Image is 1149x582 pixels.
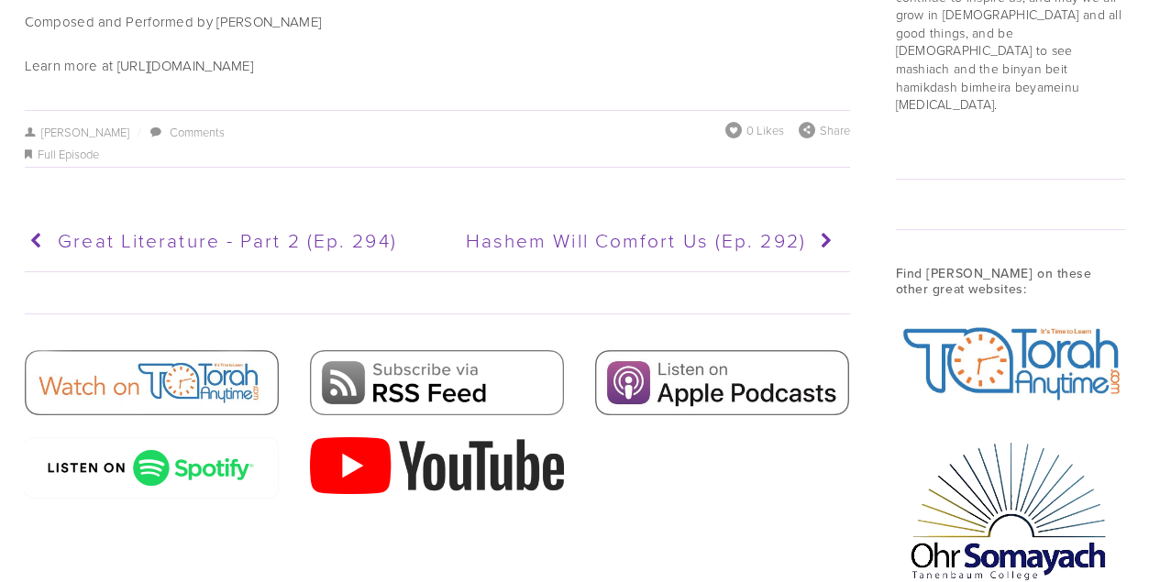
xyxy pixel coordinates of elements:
a: [PERSON_NAME] [25,124,130,140]
a: Hashem will comfort us (Ep. 292) [436,218,840,264]
img: 2000px-YouTube_Logo_2017.svg.png [310,437,564,494]
a: Full Episode [38,146,99,162]
img: TorahAnytimeAlpha.jpg [896,318,1125,407]
a: Great Literature - Part 2 (Ep. 294) [25,218,429,264]
span: Great Literature - Part 2 (Ep. 294) [58,226,397,253]
p: Learn more at [URL][DOMAIN_NAME] [25,55,850,77]
a: Comments [170,124,225,140]
span: 0 Likes [746,122,784,138]
div: Share [799,122,850,138]
img: spotify-podcast-badge-wht-grn-660x160.png [25,437,279,499]
img: RSS Feed.png [310,350,564,415]
span: / [129,124,148,140]
img: Apple Podcasts.jpg [595,350,849,415]
h3: Find [PERSON_NAME] on these other great websites: [896,266,1125,297]
span: Hashem will comfort us (Ep. 292) [466,226,806,253]
p: Composed and Performed by [PERSON_NAME] [25,11,850,33]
